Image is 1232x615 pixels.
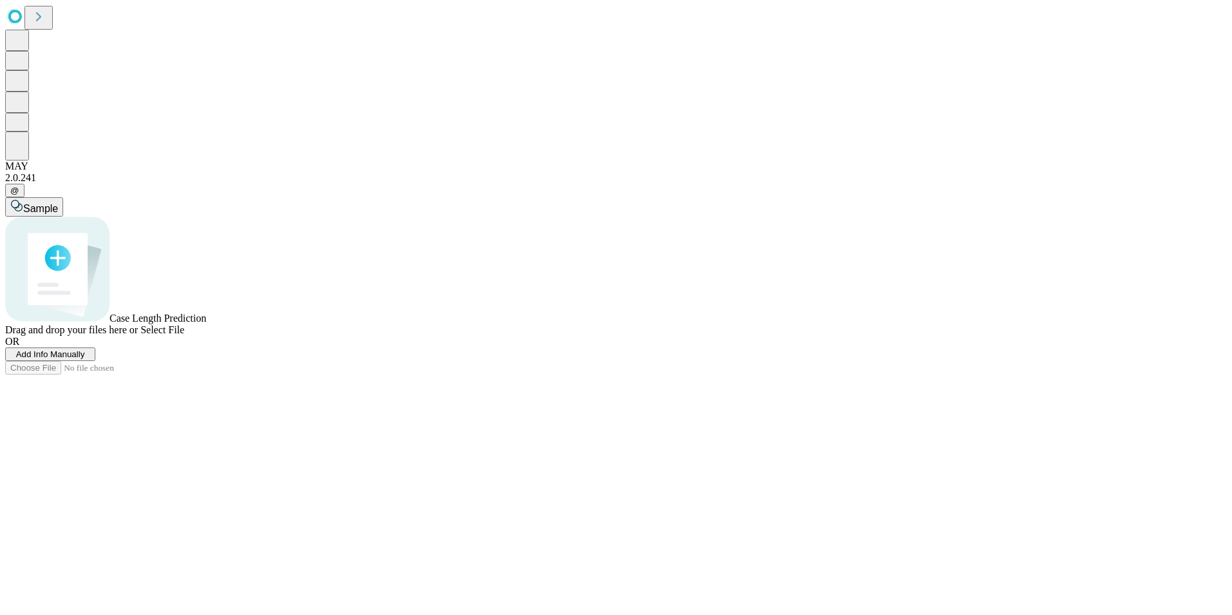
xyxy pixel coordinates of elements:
div: 2.0.241 [5,172,1227,184]
button: Sample [5,197,63,217]
span: Case Length Prediction [110,313,206,324]
span: Sample [23,203,58,214]
span: @ [10,186,19,195]
span: OR [5,336,19,347]
button: Add Info Manually [5,347,95,361]
span: Select File [140,324,184,335]
span: Add Info Manually [16,349,85,359]
span: Drag and drop your files here or [5,324,138,335]
button: @ [5,184,24,197]
div: MAY [5,161,1227,172]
